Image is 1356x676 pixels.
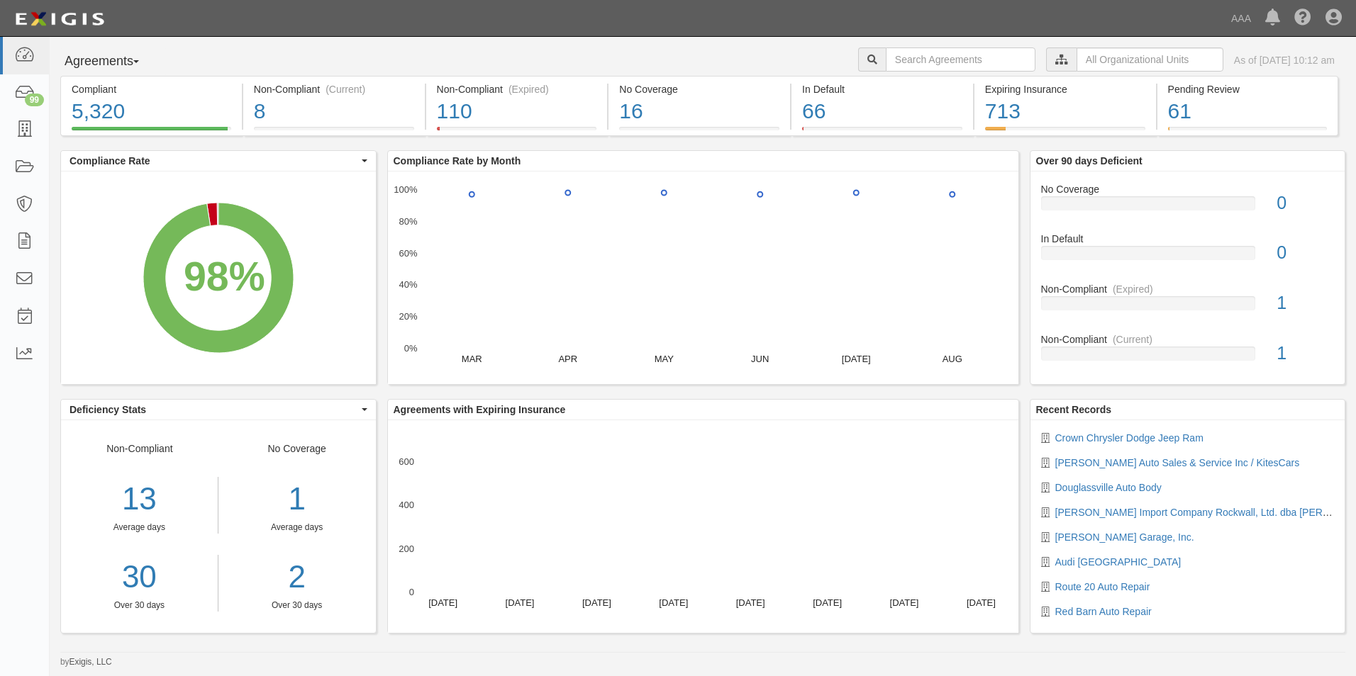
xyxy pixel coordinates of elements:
a: No Coverage16 [608,127,790,138]
input: All Organizational Units [1077,47,1223,72]
div: (Expired) [1113,282,1153,296]
a: In Default66 [791,127,973,138]
span: Compliance Rate [70,154,358,168]
div: (Expired) [508,82,549,96]
text: [DATE] [582,597,611,608]
button: Agreements [60,47,167,76]
div: 0 [1266,191,1345,216]
div: 8 [254,96,414,127]
div: Non-Compliant [61,441,218,612]
a: No Coverage0 [1041,182,1335,232]
div: 5,320 [72,96,231,127]
div: No Coverage [1030,182,1345,196]
text: [DATE] [841,354,870,364]
a: Non-Compliant(Expired)1 [1041,282,1335,332]
div: Average days [61,522,218,534]
text: MAY [654,354,674,364]
div: 0 [1266,240,1345,266]
button: Deficiency Stats [61,400,376,419]
text: [DATE] [428,597,457,608]
a: Non-Compliant(Current)1 [1041,332,1335,372]
b: Over 90 days Deficient [1036,155,1143,167]
text: [DATE] [505,597,534,608]
div: 98% [184,248,265,306]
b: Compliance Rate by Month [394,155,521,167]
div: Non-Compliant [1030,282,1345,296]
text: [DATE] [966,597,995,608]
div: Over 30 days [61,599,218,612]
div: Expiring Insurance [985,82,1145,96]
text: MAR [461,354,482,364]
text: 0 [409,587,413,597]
a: Compliant5,320 [60,127,242,138]
text: 0% [404,343,417,354]
b: Recent Records [1036,404,1112,415]
a: AAA [1224,4,1258,33]
text: 600 [399,456,414,467]
div: No Coverage [619,82,779,96]
a: Crown Chrysler Dodge Jeep Ram [1055,432,1204,444]
button: Compliance Rate [61,151,376,171]
svg: A chart. [61,171,376,384]
text: AUG [942,354,962,364]
div: (Current) [326,82,365,96]
a: Route 20 Auto Repair [1055,581,1150,592]
svg: A chart. [388,171,1018,384]
div: Average days [229,522,365,534]
b: Agreements with Expiring Insurance [394,404,566,415]
a: Exigis, LLC [70,657,112,667]
text: APR [558,354,577,364]
a: 2 [229,555,365,599]
div: 61 [1168,96,1328,127]
a: Pending Review61 [1157,127,1339,138]
div: 13 [61,477,218,522]
a: Non-Compliant(Current)8 [243,127,425,138]
div: As of [DATE] 10:12 am [1234,53,1335,67]
text: 200 [399,543,414,553]
text: 100% [394,184,418,195]
div: (Current) [1113,332,1152,347]
div: Non-Compliant (Current) [254,82,414,96]
text: JUN [751,354,769,364]
div: Non-Compliant (Expired) [437,82,597,96]
div: 713 [985,96,1145,127]
div: In Default [802,82,962,96]
a: Red Barn Auto Repair [1055,606,1152,617]
div: No Coverage [218,441,376,612]
text: [DATE] [889,597,918,608]
small: by [60,656,112,668]
div: Over 30 days [229,599,365,612]
text: 60% [399,247,417,258]
text: 80% [399,216,417,227]
input: Search Agreements [886,47,1035,72]
div: 66 [802,96,962,127]
div: 1 [1266,341,1345,366]
div: Pending Review [1168,82,1328,96]
a: [PERSON_NAME] Auto Sales & Service Inc / KitesCars [1055,457,1300,468]
div: 30 [61,555,218,599]
div: Non-Compliant [1030,332,1345,347]
i: Help Center - Complianz [1294,10,1311,27]
text: [DATE] [813,597,842,608]
span: Deficiency Stats [70,402,358,417]
div: 110 [437,96,597,127]
div: Compliant [72,82,231,96]
text: 20% [399,311,417,322]
a: [PERSON_NAME] Garage, Inc. [1055,531,1194,543]
text: [DATE] [735,597,765,608]
a: In Default0 [1041,232,1335,282]
div: 1 [229,477,365,522]
a: Audi [GEOGRAPHIC_DATA] [1055,556,1182,568]
text: 40% [399,279,417,290]
div: 16 [619,96,779,127]
text: [DATE] [659,597,688,608]
svg: A chart. [388,420,1018,633]
a: Douglassville Auto Body [1055,482,1162,493]
a: Expiring Insurance713 [974,127,1156,138]
img: logo-5460c22ac91f19d4615b14bd174203de0afe785f0fc80cf4dbbc73dc1793850b.png [11,6,109,32]
a: Non-Compliant(Expired)110 [426,127,608,138]
div: 1 [1266,291,1345,316]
